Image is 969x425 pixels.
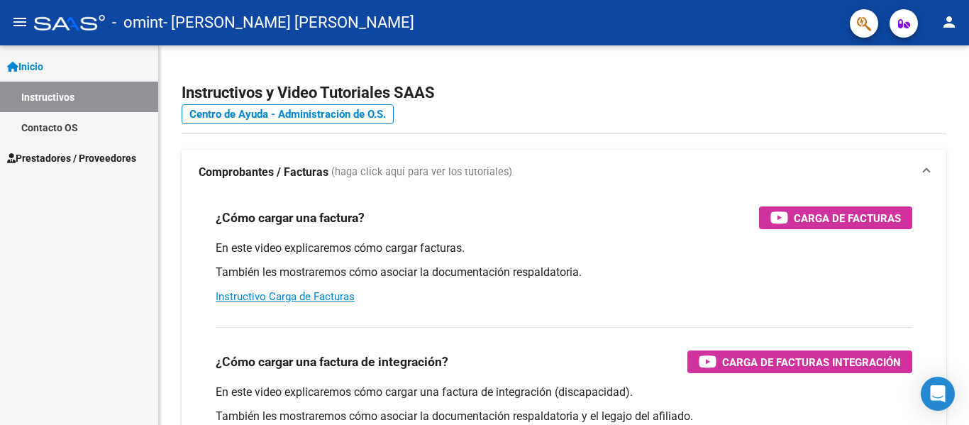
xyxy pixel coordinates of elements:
[216,208,365,228] h3: ¿Cómo cargar una factura?
[216,290,355,303] a: Instructivo Carga de Facturas
[331,165,512,180] span: (haga click aquí para ver los tutoriales)
[7,59,43,74] span: Inicio
[216,241,912,256] p: En este video explicaremos cómo cargar facturas.
[216,352,448,372] h3: ¿Cómo cargar una factura de integración?
[941,13,958,31] mat-icon: person
[216,385,912,400] p: En este video explicaremos cómo cargar una factura de integración (discapacidad).
[216,265,912,280] p: También les mostraremos cómo asociar la documentación respaldatoria.
[216,409,912,424] p: También les mostraremos cómo asociar la documentación respaldatoria y el legajo del afiliado.
[687,351,912,373] button: Carga de Facturas Integración
[921,377,955,411] div: Open Intercom Messenger
[794,209,901,227] span: Carga de Facturas
[11,13,28,31] mat-icon: menu
[7,150,136,166] span: Prestadores / Proveedores
[182,79,946,106] h2: Instructivos y Video Tutoriales SAAS
[163,7,414,38] span: - [PERSON_NAME] [PERSON_NAME]
[722,353,901,371] span: Carga de Facturas Integración
[182,150,946,195] mat-expansion-panel-header: Comprobantes / Facturas (haga click aquí para ver los tutoriales)
[199,165,328,180] strong: Comprobantes / Facturas
[112,7,163,38] span: - omint
[182,104,394,124] a: Centro de Ayuda - Administración de O.S.
[759,206,912,229] button: Carga de Facturas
